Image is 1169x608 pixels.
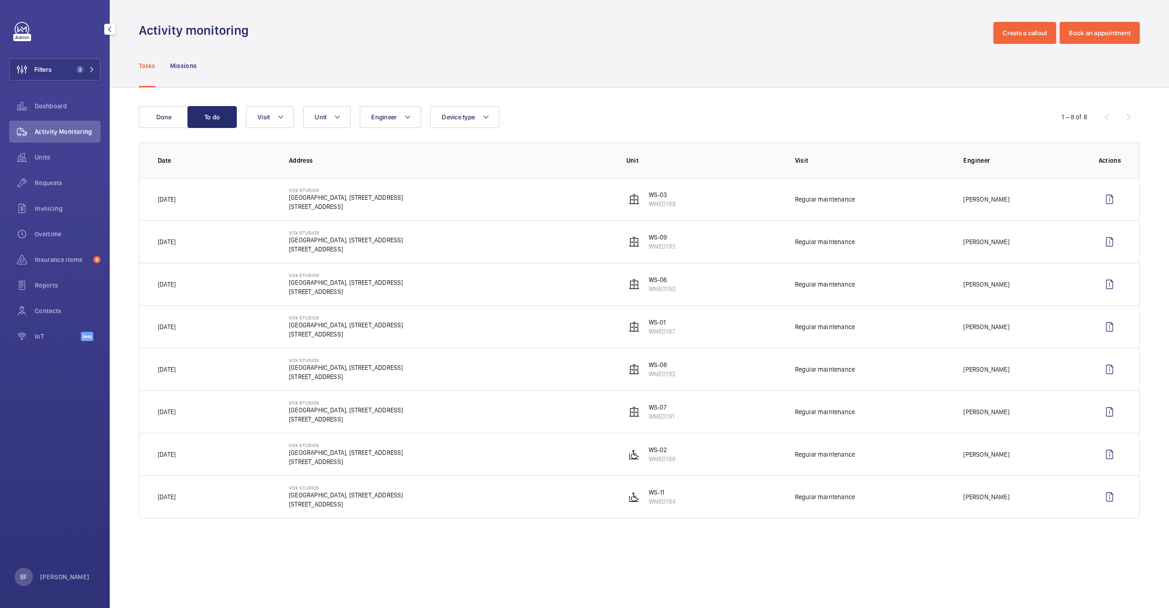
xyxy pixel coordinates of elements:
p: WME0193 [649,242,676,251]
p: [GEOGRAPHIC_DATA], [STREET_ADDRESS] [289,278,403,287]
p: [GEOGRAPHIC_DATA], [STREET_ADDRESS] [289,491,403,500]
button: Visit [246,106,294,128]
img: platform_lift.svg [629,449,640,460]
p: [PERSON_NAME] [963,492,1009,501]
span: 6 [93,256,101,263]
p: WS-09 [649,233,676,242]
p: Regular maintenance [795,407,855,416]
p: WS-01 [649,318,675,327]
span: Visit [257,113,270,121]
span: 2 [76,66,84,73]
div: 1 – 8 of 8 [1062,112,1087,122]
span: Activity Monitoring [35,127,101,136]
p: [STREET_ADDRESS] [289,500,403,509]
p: [STREET_ADDRESS] [289,457,403,466]
p: Vox Studios [289,187,403,193]
p: [GEOGRAPHIC_DATA], [STREET_ADDRESS] [289,405,403,415]
img: elevator.svg [629,236,640,247]
p: [STREET_ADDRESS] [289,330,403,339]
img: elevator.svg [629,321,640,332]
p: [STREET_ADDRESS] [289,415,403,424]
p: Regular maintenance [795,237,855,246]
p: [STREET_ADDRESS] [289,372,403,381]
p: Date [158,156,274,165]
p: [GEOGRAPHIC_DATA], [STREET_ADDRESS] [289,235,403,245]
button: Unit [303,106,351,128]
p: WS-03 [649,190,676,199]
p: Tasks [139,61,155,70]
p: WME0188 [649,454,676,464]
button: Engineer [360,106,421,128]
p: [PERSON_NAME] [963,237,1009,246]
p: Visit [795,156,949,165]
p: BF [20,572,27,581]
p: [PERSON_NAME] [963,450,1009,459]
p: WME0194 [649,497,676,506]
p: [GEOGRAPHIC_DATA], [STREET_ADDRESS] [289,363,403,372]
p: WME0189 [649,199,676,208]
p: [STREET_ADDRESS] [289,202,403,211]
button: To do [187,106,237,128]
p: Vox Studios [289,443,403,448]
p: WS-06 [649,275,676,284]
img: elevator.svg [629,194,640,205]
p: [GEOGRAPHIC_DATA], [STREET_ADDRESS] [289,320,403,330]
span: Contacts [35,306,101,315]
img: elevator.svg [629,279,640,290]
button: Filters2 [9,59,101,80]
p: Actions [1099,156,1121,165]
span: Overtime [35,229,101,239]
p: [PERSON_NAME] [963,322,1009,331]
button: Done [139,106,188,128]
button: Create a callout [993,22,1056,44]
p: WS-08 [649,360,676,369]
p: WME0187 [649,327,675,336]
p: [DATE] [158,237,176,246]
p: WME0191 [649,412,674,421]
span: Device type [442,113,475,121]
p: Address [289,156,612,165]
p: Regular maintenance [795,492,855,501]
span: IoT [35,332,81,341]
p: Unit [626,156,780,165]
p: Missions [170,61,197,70]
p: [DATE] [158,450,176,459]
img: elevator.svg [629,406,640,417]
p: Vox Studios [289,357,403,363]
span: Engineer [371,113,397,121]
span: Filters [34,65,52,74]
span: Dashboard [35,101,101,111]
p: Regular maintenance [795,322,855,331]
p: WS-11 [649,488,676,497]
p: WME0190 [649,284,676,293]
p: [GEOGRAPHIC_DATA], [STREET_ADDRESS] [289,448,403,457]
span: Unit [315,113,326,121]
p: Regular maintenance [795,280,855,289]
p: Regular maintenance [795,195,855,204]
p: Regular maintenance [795,450,855,459]
p: Engineer [963,156,1084,165]
span: Invoicing [35,204,101,213]
button: Book an appointment [1060,22,1140,44]
p: [STREET_ADDRESS] [289,245,403,254]
p: WME0192 [649,369,676,379]
p: [DATE] [158,407,176,416]
h1: Activity monitoring [139,22,254,39]
p: [PERSON_NAME] [963,195,1009,204]
img: elevator.svg [629,364,640,375]
img: platform_lift.svg [629,491,640,502]
p: [DATE] [158,322,176,331]
p: [PERSON_NAME] [40,572,90,581]
span: Insurance items [35,255,90,264]
p: [DATE] [158,280,176,289]
p: Vox Studios [289,315,403,320]
p: [PERSON_NAME] [963,407,1009,416]
p: [DATE] [158,492,176,501]
span: Reports [35,281,101,290]
p: Vox Studios [289,485,403,491]
p: WS-07 [649,403,674,412]
p: [PERSON_NAME] [963,280,1009,289]
p: Regular maintenance [795,365,855,374]
p: Vox Studios [289,272,403,278]
p: [DATE] [158,195,176,204]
